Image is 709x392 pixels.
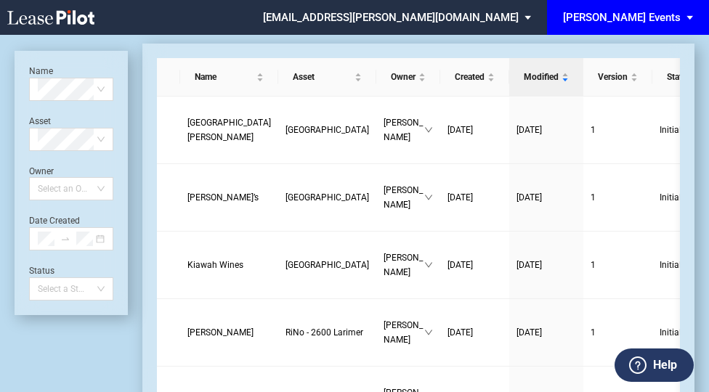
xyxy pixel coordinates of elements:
[424,261,433,269] span: down
[440,58,509,97] th: Created
[29,116,51,126] label: Asset
[455,70,485,84] span: Created
[447,192,473,203] span: [DATE]
[524,70,559,84] span: Modified
[285,123,369,137] a: [GEOGRAPHIC_DATA]
[591,260,596,270] span: 1
[285,327,363,338] span: RiNo - 2600 Larimer
[615,348,694,382] button: Help
[29,266,54,276] label: Status
[591,258,645,272] a: 1
[660,123,703,137] span: Initial Draft
[660,325,703,340] span: Initial Draft
[516,327,542,338] span: [DATE]
[293,70,352,84] span: Asset
[384,250,424,279] span: [PERSON_NAME]
[583,58,652,97] th: Version
[516,260,542,270] span: [DATE]
[187,327,254,338] span: Roark
[424,126,433,134] span: down
[591,327,596,338] span: 1
[278,58,376,97] th: Asset
[187,258,271,272] a: Kiawah Wines
[591,123,645,137] a: 1
[447,123,502,137] a: [DATE]
[660,258,703,272] span: Initial Draft
[187,115,271,144] a: [GEOGRAPHIC_DATA][PERSON_NAME]
[384,183,424,212] span: [PERSON_NAME]
[516,125,542,135] span: [DATE]
[591,190,645,205] a: 1
[591,192,596,203] span: 1
[447,260,473,270] span: [DATE]
[424,193,433,202] span: down
[516,258,576,272] a: [DATE]
[516,192,542,203] span: [DATE]
[187,260,243,270] span: Kiawah Wines
[516,325,576,340] a: [DATE]
[447,258,502,272] a: [DATE]
[447,327,473,338] span: [DATE]
[285,258,369,272] a: [GEOGRAPHIC_DATA]
[667,70,694,84] span: Status
[285,260,369,270] span: Freshfields Village
[29,216,80,226] label: Date Created
[285,325,369,340] a: RiNo - 2600 Larimer
[285,192,369,203] span: Freshfields Village
[447,325,502,340] a: [DATE]
[424,328,433,337] span: down
[187,192,259,203] span: Dolittle’s
[509,58,583,97] th: Modified
[447,125,473,135] span: [DATE]
[384,318,424,347] span: [PERSON_NAME]
[516,190,576,205] a: [DATE]
[195,70,254,84] span: Name
[180,58,278,97] th: Name
[516,123,576,137] a: [DATE]
[285,125,369,135] span: Freshfields Village
[29,166,54,176] label: Owner
[384,115,424,144] span: [PERSON_NAME]
[187,118,271,142] span: Salt Marsh Animal Hospital
[598,70,628,84] span: Version
[60,234,70,244] span: to
[60,234,70,244] span: swap-right
[563,11,681,24] div: [PERSON_NAME] Events
[187,325,271,340] a: [PERSON_NAME]
[591,325,645,340] a: 1
[187,190,271,205] a: [PERSON_NAME]’s
[391,70,416,84] span: Owner
[660,190,703,205] span: Initial Draft
[285,190,369,205] a: [GEOGRAPHIC_DATA]
[29,66,53,76] label: Name
[376,58,440,97] th: Owner
[653,356,677,375] label: Help
[447,190,502,205] a: [DATE]
[591,125,596,135] span: 1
